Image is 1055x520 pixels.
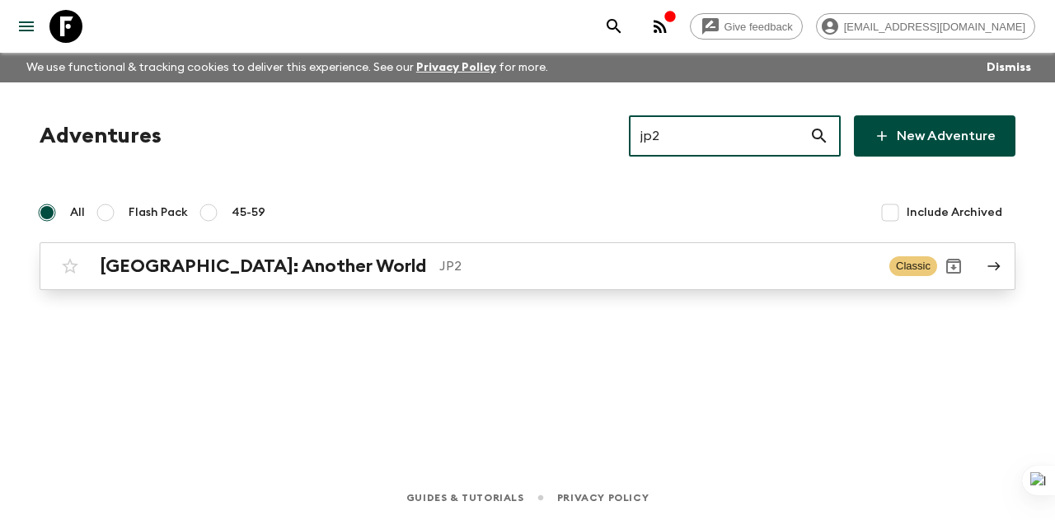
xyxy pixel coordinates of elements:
[889,256,937,276] span: Classic
[20,53,555,82] p: We use functional & tracking cookies to deliver this experience. See our for more.
[416,62,496,73] a: Privacy Policy
[816,13,1035,40] div: [EMAIL_ADDRESS][DOMAIN_NAME]
[439,256,876,276] p: JP2
[937,250,970,283] button: Archive
[629,113,809,159] input: e.g. AR1, Argentina
[690,13,803,40] a: Give feedback
[40,119,162,152] h1: Adventures
[70,204,85,221] span: All
[907,204,1002,221] span: Include Archived
[982,56,1035,79] button: Dismiss
[835,21,1034,33] span: [EMAIL_ADDRESS][DOMAIN_NAME]
[557,489,649,507] a: Privacy Policy
[715,21,802,33] span: Give feedback
[40,242,1015,290] a: [GEOGRAPHIC_DATA]: Another WorldJP2ClassicArchive
[10,10,43,43] button: menu
[129,204,188,221] span: Flash Pack
[598,10,631,43] button: search adventures
[406,489,524,507] a: Guides & Tutorials
[100,255,426,277] h2: [GEOGRAPHIC_DATA]: Another World
[854,115,1015,157] a: New Adventure
[232,204,265,221] span: 45-59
